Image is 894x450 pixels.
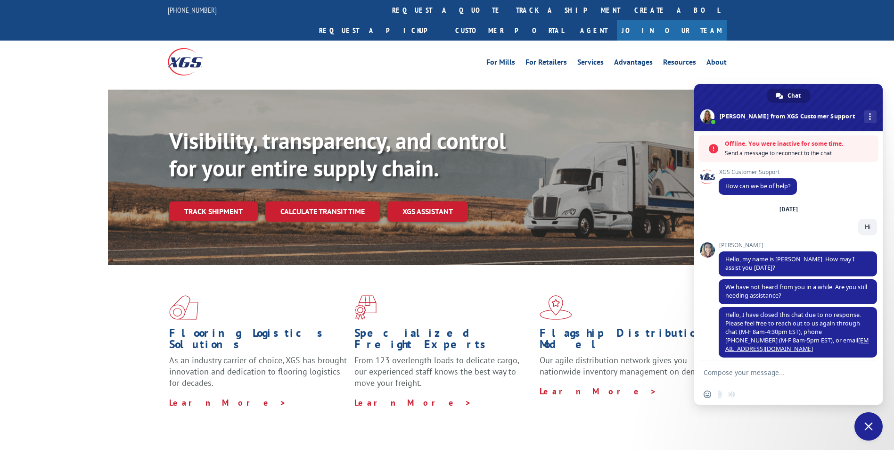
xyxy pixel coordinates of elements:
[719,169,797,175] span: XGS Customer Support
[540,327,718,355] h1: Flagship Distribution Model
[448,20,571,41] a: Customer Portal
[169,201,258,221] a: Track shipment
[169,355,347,388] span: As an industry carrier of choice, XGS has brought innovation and dedication to flooring logistics...
[725,182,790,190] span: How can we be of help?
[387,201,468,222] a: XGS ASSISTANT
[354,327,533,355] h1: Specialized Freight Experts
[706,58,727,69] a: About
[719,242,877,249] span: [PERSON_NAME]
[725,283,867,300] span: We have not heard from you in a while. Are you still needing assistance?
[725,149,874,158] span: Send a message to reconnect to the chat.
[540,355,713,377] span: Our agile distribution network gives you nationwide inventory management on demand.
[168,5,217,15] a: [PHONE_NUMBER]
[865,223,870,231] span: Hi
[169,327,347,355] h1: Flooring Logistics Solutions
[725,255,854,272] span: Hello, my name is [PERSON_NAME]. How may I assist you [DATE]?
[525,58,567,69] a: For Retailers
[725,139,874,149] span: Offline. You were inactive for some time.
[779,207,798,212] div: [DATE]
[571,20,617,41] a: Agent
[704,391,711,398] span: Insert an emoji
[617,20,727,41] a: Join Our Team
[265,201,380,222] a: Calculate transit time
[725,311,869,353] span: Hello, I have closed this chat due to no response. Please feel free to reach out to us again thro...
[663,58,696,69] a: Resources
[540,386,657,397] a: Learn More >
[540,295,572,320] img: xgs-icon-flagship-distribution-model-red
[169,126,506,183] b: Visibility, transparency, and control for your entire supply chain.
[854,412,883,441] a: Close chat
[354,397,472,408] a: Learn More >
[169,295,198,320] img: xgs-icon-total-supply-chain-intelligence-red
[614,58,653,69] a: Advantages
[787,89,801,103] span: Chat
[486,58,515,69] a: For Mills
[577,58,604,69] a: Services
[354,295,377,320] img: xgs-icon-focused-on-flooring-red
[354,355,533,397] p: From 123 overlength loads to delicate cargo, our experienced staff knows the best way to move you...
[704,360,854,384] textarea: Compose your message...
[169,397,287,408] a: Learn More >
[312,20,448,41] a: Request a pickup
[767,89,810,103] a: Chat
[725,336,869,353] a: [EMAIL_ADDRESS][DOMAIN_NAME]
